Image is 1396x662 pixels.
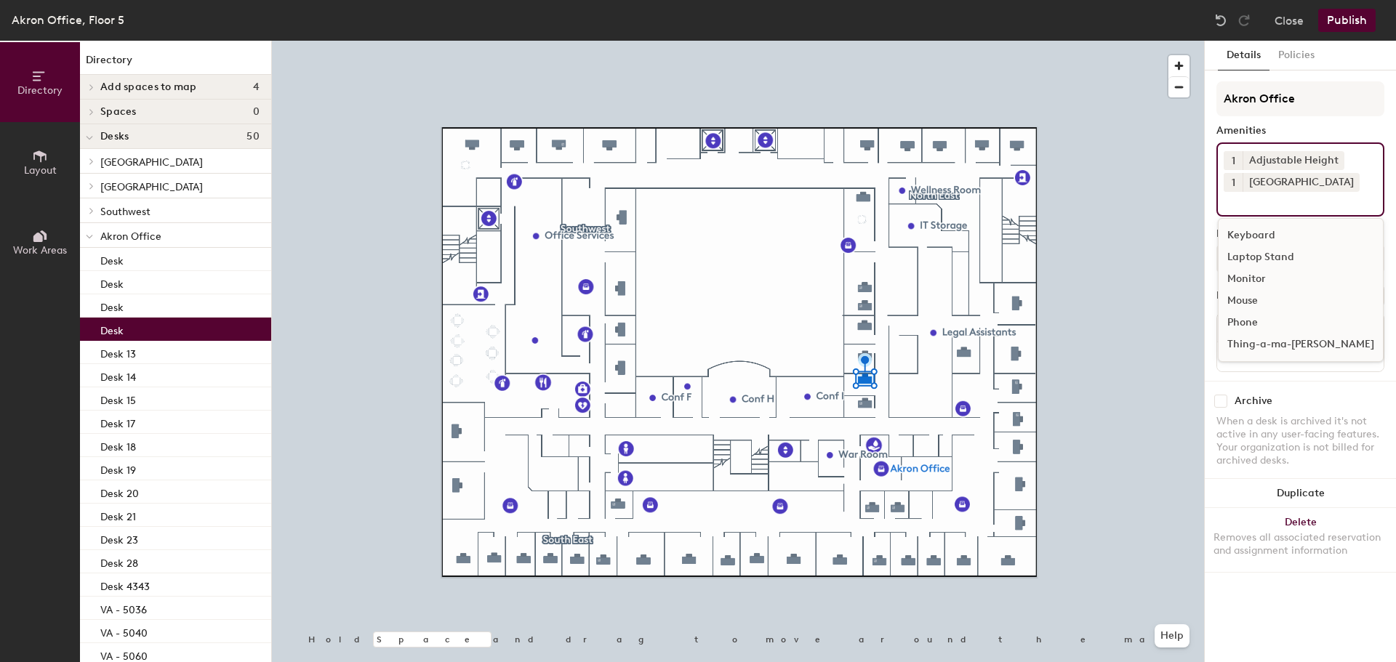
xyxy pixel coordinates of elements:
button: DeleteRemoves all associated reservation and assignment information [1205,508,1396,572]
div: [GEOGRAPHIC_DATA] [1243,173,1360,192]
span: Work Areas [13,244,67,257]
p: Desk 18 [100,437,136,453]
p: Desk [100,297,124,314]
div: Desks [1216,290,1244,302]
p: VA - 5036 [100,600,147,616]
p: Desk [100,251,124,267]
p: Desk 14 [100,367,136,384]
div: Amenities [1216,125,1384,137]
img: Redo [1237,13,1251,28]
img: Undo [1214,13,1228,28]
p: Desk 20 [100,483,139,500]
span: Spaces [100,106,137,118]
button: Close [1275,9,1304,32]
p: Desk 21 [100,506,136,523]
p: Desk 28 [100,553,138,570]
button: Details [1218,41,1269,70]
div: Removes all associated reservation and assignment information [1214,531,1387,557]
button: Duplicate [1205,479,1396,508]
button: 1 [1224,151,1243,170]
p: Desk [100,320,124,337]
span: Desks [100,131,129,142]
span: Layout [24,164,57,177]
p: Desk 15 [100,390,136,407]
p: Desk 19 [100,460,136,477]
div: Laptop Stand [1219,246,1383,268]
span: Akron Office [100,230,161,243]
span: [GEOGRAPHIC_DATA] [100,156,203,169]
p: Desk 4343 [100,576,150,593]
div: Keyboard [1219,225,1383,246]
span: 4 [253,81,260,93]
span: Southwest [100,206,151,218]
button: Policies [1269,41,1323,70]
p: Desk 17 [100,413,135,430]
p: Desk 23 [100,530,138,546]
div: Phone [1219,312,1383,334]
h1: Directory [80,52,271,75]
div: Archive [1235,395,1272,407]
div: Mouse [1219,290,1383,312]
div: Desk Type [1216,228,1384,240]
button: Publish [1318,9,1376,32]
div: Monitor [1219,268,1383,290]
button: 1 [1224,173,1243,192]
span: 1 [1232,153,1235,169]
span: 0 [253,106,260,118]
p: Desk [100,274,124,291]
span: 1 [1232,175,1235,190]
span: 50 [246,131,260,142]
button: Assigned [1216,246,1384,272]
span: [GEOGRAPHIC_DATA] [100,181,203,193]
p: Desk 13 [100,344,136,360]
div: Thing-a-ma-[PERSON_NAME] [1219,334,1383,355]
div: Akron Office, Floor 5 [12,11,124,29]
span: Directory [17,84,63,97]
p: VA - 5040 [100,623,148,639]
div: Adjustable Height [1243,151,1344,170]
span: Add spaces to map [100,81,197,93]
button: Help [1155,624,1190,647]
div: When a desk is archived it's not active in any user-facing features. Your organization is not bil... [1216,415,1384,467]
